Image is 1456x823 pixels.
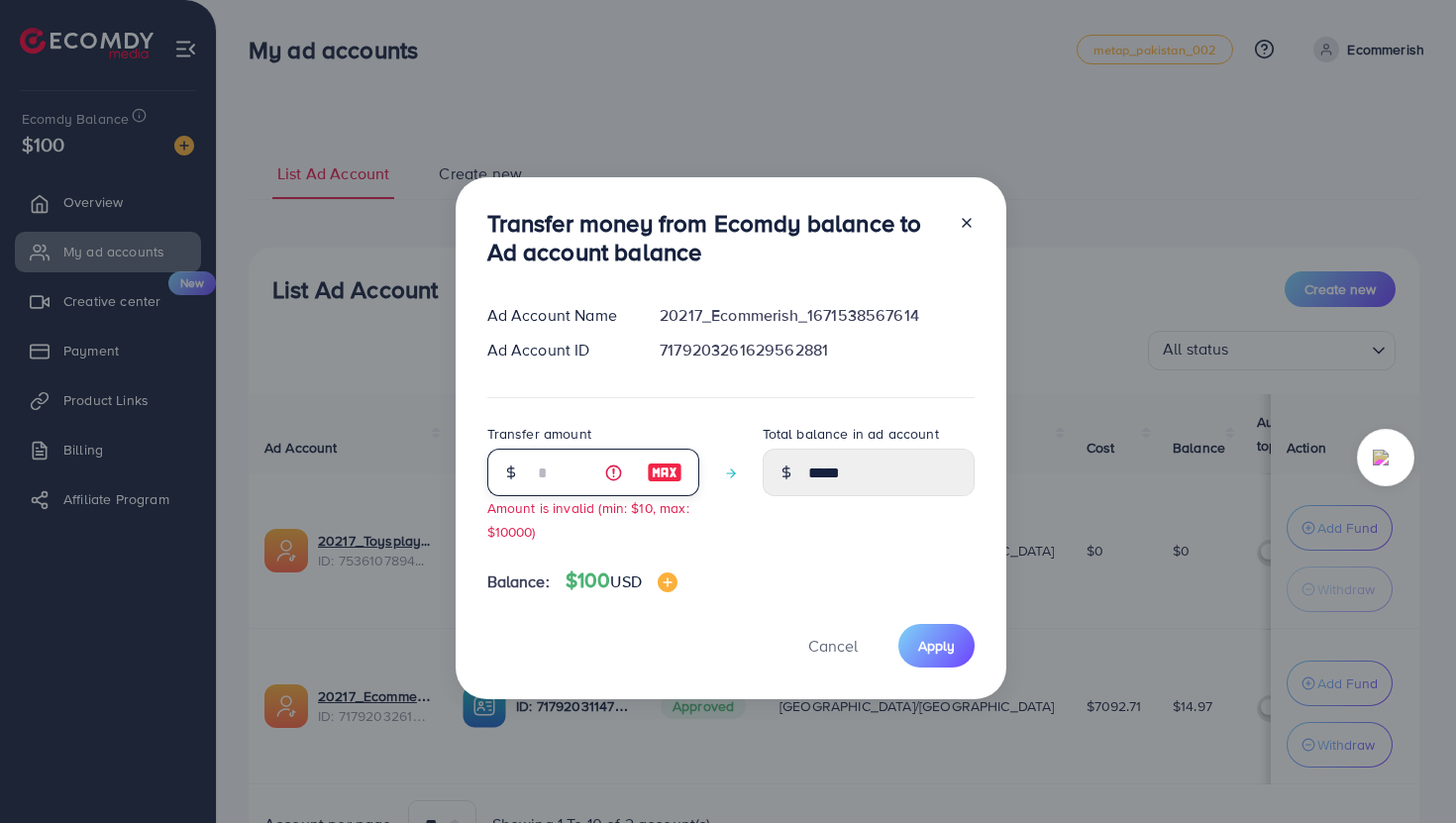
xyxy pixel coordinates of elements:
h4: $100 [566,568,677,593]
iframe: Chat [1372,734,1441,808]
label: Total balance in ad account [763,424,939,444]
div: Ad Account Name [471,304,645,327]
h3: Transfer money from Ecomdy balance to Ad account balance [487,209,943,266]
img: image [658,572,677,592]
img: image [647,461,682,484]
label: Transfer amount [487,424,591,444]
button: Apply [898,624,975,667]
span: Apply [918,636,955,656]
div: Ad Account ID [471,339,645,361]
span: USD [610,570,641,592]
span: Cancel [808,635,858,657]
span: Balance: [487,570,550,593]
div: 7179203261629562881 [644,339,989,361]
div: 20217_Ecommerish_1671538567614 [644,304,989,327]
button: Cancel [783,624,883,667]
small: Amount is invalid (min: $10, max: $10000) [487,498,689,540]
